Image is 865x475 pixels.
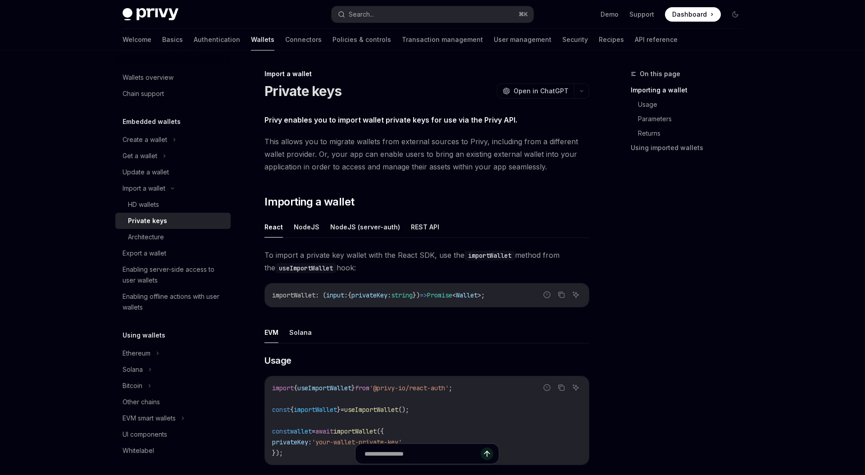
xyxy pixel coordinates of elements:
a: Using imported wallets [631,141,750,155]
span: Open in ChatGPT [514,87,569,96]
span: from [355,384,369,392]
a: Whitelabel [115,443,231,459]
code: importWallet [464,251,515,260]
strong: Privy enables you to import wallet private keys for use via the Privy API. [264,115,517,124]
div: Search... [349,9,374,20]
a: Basics [162,29,183,50]
div: EVM smart wallets [123,413,176,424]
button: React [264,216,283,237]
div: Import a wallet [264,69,589,78]
div: Enabling offline actions with user wallets [123,291,225,313]
button: Copy the contents from the code block [555,289,567,301]
span: => [420,291,427,299]
div: Create a wallet [123,134,167,145]
a: User management [494,29,551,50]
div: UI components [123,429,167,440]
span: import [272,384,294,392]
a: Policies & controls [332,29,391,50]
span: ({ [377,427,384,435]
span: < [452,291,456,299]
a: Wallets [251,29,274,50]
span: : [387,291,391,299]
span: privateKey: [272,438,312,446]
span: > [478,291,481,299]
div: Private keys [128,215,167,226]
h1: Private keys [264,83,341,99]
span: input [326,291,344,299]
button: Search...⌘K [332,6,533,23]
span: string [391,291,413,299]
a: Connectors [285,29,322,50]
img: dark logo [123,8,178,21]
span: '@privy-io/react-auth' [369,384,449,392]
span: privateKey [351,291,387,299]
a: Security [562,29,588,50]
button: REST API [411,216,439,237]
button: EVM [264,322,278,343]
div: Bitcoin [123,380,142,391]
button: Ask AI [570,382,582,393]
div: Ethereum [123,348,150,359]
a: Importing a wallet [631,83,750,97]
button: Send message [481,448,493,460]
span: Wallet [456,291,478,299]
a: Architecture [115,229,231,245]
div: Other chains [123,397,160,407]
span: ⌘ K [519,11,528,18]
a: Export a wallet [115,245,231,261]
span: : [344,291,348,299]
a: Other chains [115,394,231,410]
button: Ask AI [570,289,582,301]
span: { [290,406,294,414]
span: (); [398,406,409,414]
h5: Embedded wallets [123,116,181,127]
a: HD wallets [115,196,231,213]
a: Recipes [599,29,624,50]
div: Export a wallet [123,248,166,259]
a: Support [629,10,654,19]
span: ; [449,384,452,392]
a: API reference [635,29,678,50]
div: Solana [123,364,143,375]
span: Dashboard [672,10,707,19]
span: = [341,406,344,414]
button: Report incorrect code [541,382,553,393]
span: const [272,406,290,414]
a: Demo [601,10,619,19]
div: Import a wallet [123,183,165,194]
span: const [272,427,290,435]
span: { [294,384,297,392]
a: UI components [115,426,231,443]
span: 'your-wallet-private-key' [312,438,402,446]
span: ; [481,291,485,299]
button: Report incorrect code [541,289,553,301]
div: Chain support [123,88,164,99]
span: { [348,291,351,299]
code: useImportWallet [275,263,337,273]
a: Usage [638,97,750,112]
div: Wallets overview [123,72,173,83]
span: = [312,427,315,435]
a: Parameters [638,112,750,126]
span: Usage [264,354,291,367]
h5: Using wallets [123,330,165,341]
button: NodeJS [294,216,319,237]
span: Importing a wallet [264,195,354,209]
button: NodeJS (server-auth) [330,216,400,237]
span: await [315,427,333,435]
span: wallet [290,427,312,435]
span: } [351,384,355,392]
button: Copy the contents from the code block [555,382,567,393]
a: Authentication [194,29,240,50]
span: } [337,406,341,414]
a: Update a wallet [115,164,231,180]
span: }) [413,291,420,299]
button: Open in ChatGPT [497,83,574,99]
a: Private keys [115,213,231,229]
button: Solana [289,322,312,343]
span: importWallet [294,406,337,414]
span: To import a private key wallet with the React SDK, use the method from the hook: [264,249,589,274]
span: This allows you to migrate wallets from external sources to Privy, including from a different wal... [264,135,589,173]
span: Promise [427,291,452,299]
span: useImportWallet [344,406,398,414]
